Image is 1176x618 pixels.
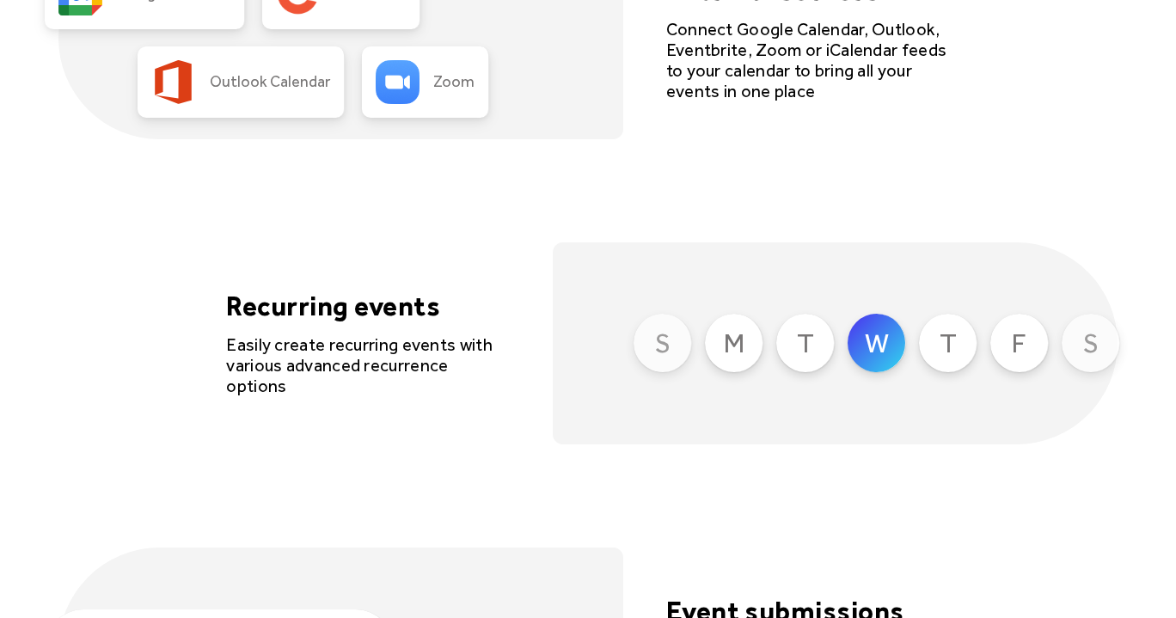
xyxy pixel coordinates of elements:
[226,290,510,322] h4: Recurring events
[940,327,957,359] div: T
[1083,327,1099,359] div: S
[723,327,745,359] div: M
[226,334,510,396] div: Easily create recurring events with various advanced recurrence options
[433,73,475,92] div: Zoom
[655,327,671,359] div: S
[797,327,814,359] div: T
[1012,327,1026,359] div: F
[865,327,889,359] div: W
[666,19,950,101] div: Connect Google Calendar, Outlook, Eventbrite, Zoom or iCalendar feeds to your calendar to bring a...
[210,73,330,92] div: Outlook Calendar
